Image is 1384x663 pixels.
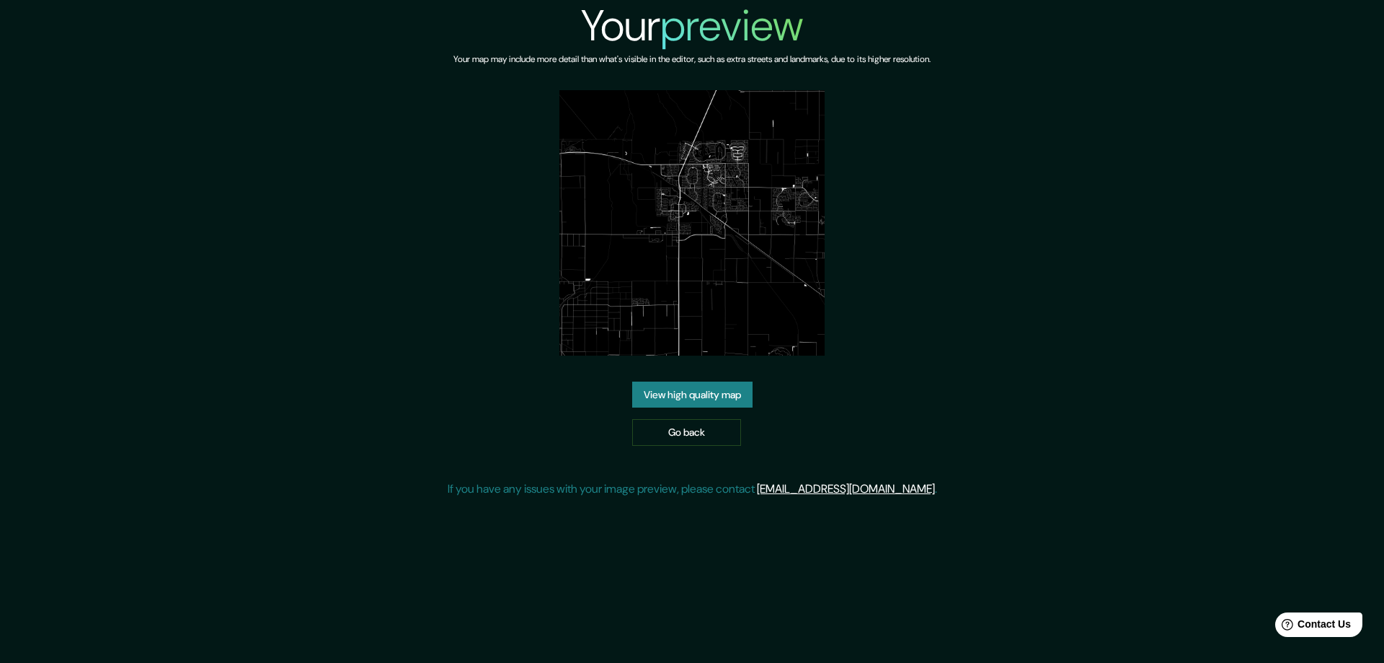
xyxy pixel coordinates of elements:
[757,481,935,496] a: [EMAIL_ADDRESS][DOMAIN_NAME]
[448,480,937,498] p: If you have any issues with your image preview, please contact .
[632,419,741,446] a: Go back
[632,382,753,408] a: View high quality map
[1256,607,1368,647] iframe: Help widget launcher
[559,90,825,356] img: created-map-preview
[453,52,931,67] h6: Your map may include more detail than what's visible in the editor, such as extra streets and lan...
